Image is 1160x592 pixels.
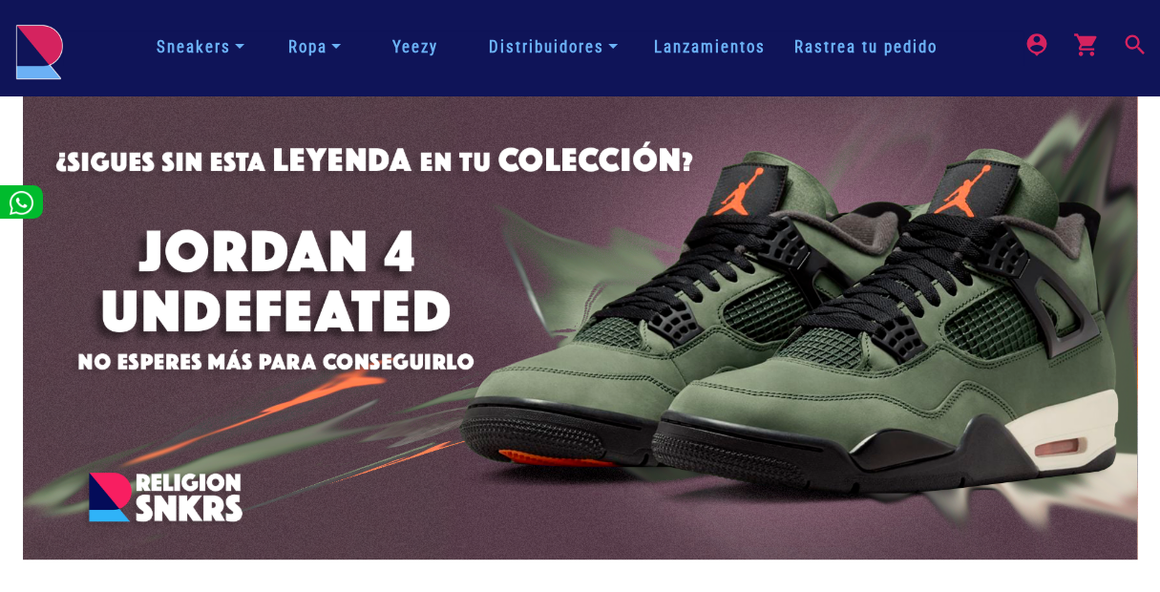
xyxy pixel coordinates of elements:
[1122,32,1145,54] mat-icon: search
[1023,32,1046,54] mat-icon: person_pin
[10,191,33,215] img: whatsappwhite.png
[780,35,952,59] a: Rastrea tu pedido
[149,31,252,64] a: Sneakers
[640,35,780,59] a: Lanzamientos
[1072,32,1095,54] mat-icon: shopping_cart
[480,31,624,64] a: Distribuidores
[281,31,348,64] a: Ropa
[15,24,63,72] a: logo
[377,35,452,59] a: Yeezy
[15,24,63,80] img: logo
